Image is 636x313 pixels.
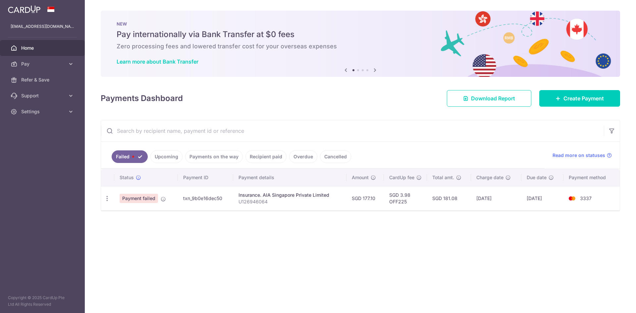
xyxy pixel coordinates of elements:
[447,90,531,107] a: Download Report
[476,174,503,181] span: Charge date
[21,108,65,115] span: Settings
[101,11,620,77] img: Bank transfer banner
[8,5,40,13] img: CardUp
[238,192,341,198] div: Insurance. AIA Singapore Private Limited
[389,174,414,181] span: CardUp fee
[427,186,471,210] td: SGD 181.08
[101,120,604,141] input: Search by recipient name, payment id or reference
[471,186,521,210] td: [DATE]
[117,29,604,40] h5: Pay internationally via Bank Transfer at $0 fees
[580,195,592,201] span: 3337
[553,152,612,159] a: Read more on statuses
[320,150,351,163] a: Cancelled
[289,150,317,163] a: Overdue
[553,152,605,159] span: Read more on statuses
[117,21,604,26] p: NEW
[117,58,198,65] a: Learn more about Bank Transfer
[112,150,148,163] a: Failed
[233,169,346,186] th: Payment details
[21,92,65,99] span: Support
[101,92,183,104] h4: Payments Dashboard
[21,77,65,83] span: Refer & Save
[21,45,65,51] span: Home
[185,150,243,163] a: Payments on the way
[120,174,134,181] span: Status
[563,94,604,102] span: Create Payment
[565,194,579,202] img: Bank Card
[178,186,233,210] td: txn_9b0e16dec50
[563,169,620,186] th: Payment method
[539,90,620,107] a: Create Payment
[150,150,183,163] a: Upcoming
[21,61,65,67] span: Pay
[11,23,74,30] p: [EMAIL_ADDRESS][DOMAIN_NAME]
[432,174,454,181] span: Total amt.
[178,169,233,186] th: Payment ID
[384,186,427,210] td: SGD 3.98 OFF225
[471,94,515,102] span: Download Report
[238,198,341,205] p: U126946064
[521,186,563,210] td: [DATE]
[352,174,369,181] span: Amount
[120,194,158,203] span: Payment failed
[346,186,384,210] td: SGD 177.10
[245,150,287,163] a: Recipient paid
[527,174,547,181] span: Due date
[117,42,604,50] h6: Zero processing fees and lowered transfer cost for your overseas expenses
